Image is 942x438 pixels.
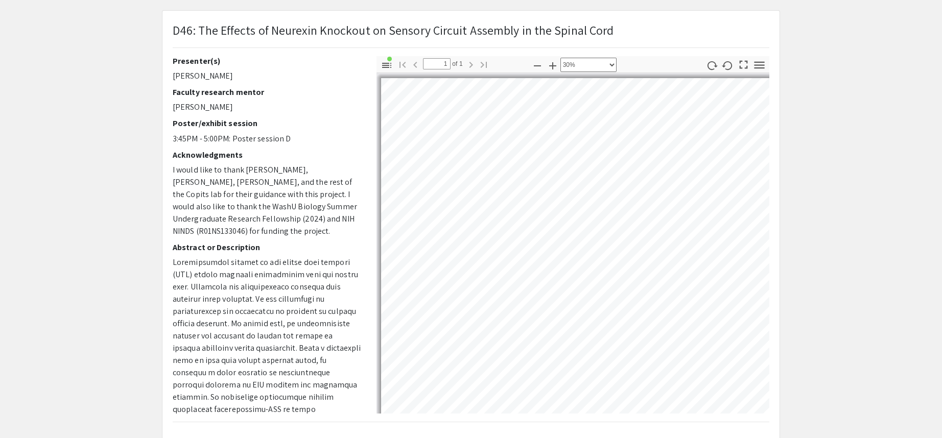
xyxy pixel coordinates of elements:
button: Rotate Counterclockwise [719,58,737,72]
input: Page [423,58,451,69]
p: [PERSON_NAME] [173,70,361,82]
h2: Abstract or Description [173,242,361,252]
button: Previous Page [407,57,424,71]
iframe: Chat [8,392,43,430]
button: Switch to Presentation Mode [735,56,752,71]
select: Zoom [560,58,617,72]
h2: Acknowledgments [173,150,361,160]
p: I would like to thank [PERSON_NAME], [PERSON_NAME], [PERSON_NAME], and the rest of the Copits lab... [173,164,361,237]
p: [PERSON_NAME] [173,101,361,113]
span: of 1 [451,58,463,69]
button: Next Page [462,57,480,71]
h2: Faculty research mentor [173,87,361,97]
button: Zoom In [544,58,561,72]
button: Go to Last Page [475,57,492,71]
button: Zoom Out [529,58,546,72]
button: Tools [751,58,768,72]
p: 3:45PM - 5:00PM: Poster session D [173,133,361,145]
h2: Poster/exhibit session [173,118,361,128]
button: Rotate Clockwise [703,58,721,72]
button: Toggle Sidebar (document contains outline/attachments/layers) [378,58,395,72]
p: D46: The Effects of Neurexin Knockout on Sensory Circuit Assembly in the Spinal Cord [173,21,614,39]
button: Go to First Page [394,57,411,71]
h2: Presenter(s) [173,56,361,66]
